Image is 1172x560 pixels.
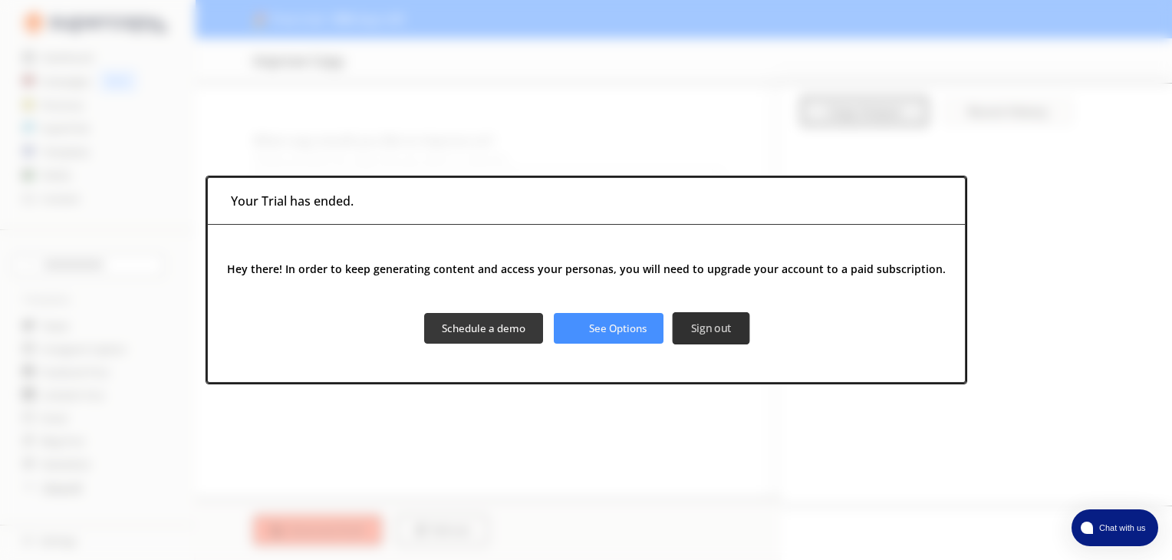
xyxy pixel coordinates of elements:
[227,262,946,276] b: Hey there! In order to keep generating content and access your personas, you will need to upgrade...
[589,321,647,335] b: See Options
[231,189,354,212] h3: Your Trial has ended.
[424,313,543,344] button: Schedule a demo
[1072,509,1158,546] button: atlas-launcher
[691,321,732,336] b: Sign out
[442,321,525,335] b: Schedule a demo
[1093,522,1149,534] span: Chat with us
[672,312,749,344] button: Sign out
[554,313,663,344] button: See Options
